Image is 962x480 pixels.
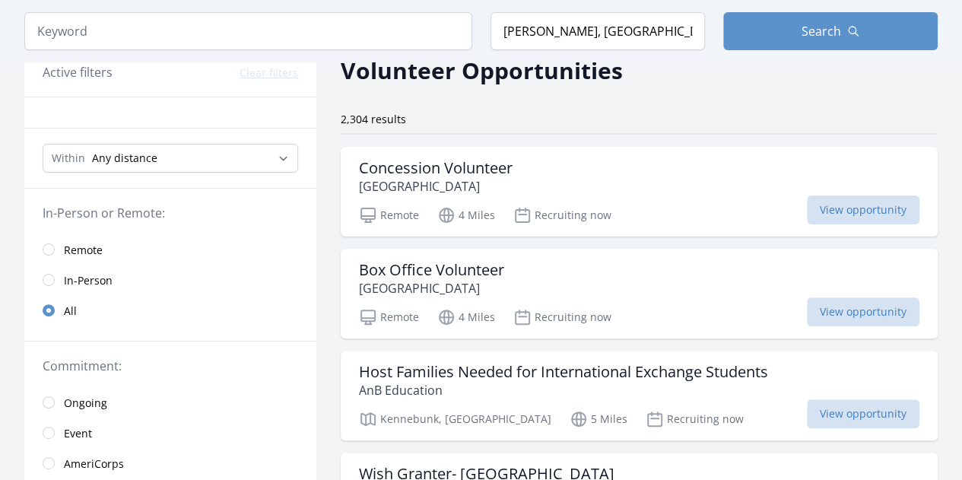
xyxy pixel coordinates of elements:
a: Remote [24,234,316,265]
a: Box Office Volunteer [GEOGRAPHIC_DATA] Remote 4 Miles Recruiting now View opportunity [341,249,938,339]
p: [GEOGRAPHIC_DATA] [359,177,513,195]
select: Search Radius [43,144,298,173]
p: Remote [359,308,419,326]
legend: Commitment: [43,357,298,375]
a: Concession Volunteer [GEOGRAPHIC_DATA] Remote 4 Miles Recruiting now View opportunity [341,147,938,237]
p: Recruiting now [513,308,611,326]
p: 5 Miles [570,410,627,428]
a: In-Person [24,265,316,295]
a: Event [24,418,316,448]
p: Recruiting now [646,410,744,428]
a: AmeriCorps [24,448,316,478]
span: 2,304 results [341,112,406,126]
h3: Concession Volunteer [359,159,513,177]
span: Search [802,22,841,40]
span: Remote [64,243,103,258]
button: Search [723,12,938,50]
a: All [24,295,316,326]
p: 4 Miles [437,206,495,224]
h3: Active filters [43,63,113,81]
input: Keyword [24,12,472,50]
h2: Volunteer Opportunities [341,53,623,87]
button: Clear filters [240,65,298,81]
p: AnB Education [359,381,768,399]
a: Host Families Needed for International Exchange Students AnB Education Kennebunk, [GEOGRAPHIC_DAT... [341,351,938,440]
span: View opportunity [807,399,919,428]
p: Remote [359,206,419,224]
p: [GEOGRAPHIC_DATA] [359,279,504,297]
h3: Host Families Needed for International Exchange Students [359,363,768,381]
p: 4 Miles [437,308,495,326]
span: View opportunity [807,297,919,326]
p: Kennebunk, [GEOGRAPHIC_DATA] [359,410,551,428]
span: All [64,304,77,319]
span: Ongoing [64,396,107,411]
legend: In-Person or Remote: [43,204,298,222]
span: AmeriCorps [64,456,124,472]
h3: Box Office Volunteer [359,261,504,279]
a: Ongoing [24,387,316,418]
span: In-Person [64,273,113,288]
span: View opportunity [807,195,919,224]
span: Event [64,426,92,441]
p: Recruiting now [513,206,611,224]
input: Location [491,12,705,50]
